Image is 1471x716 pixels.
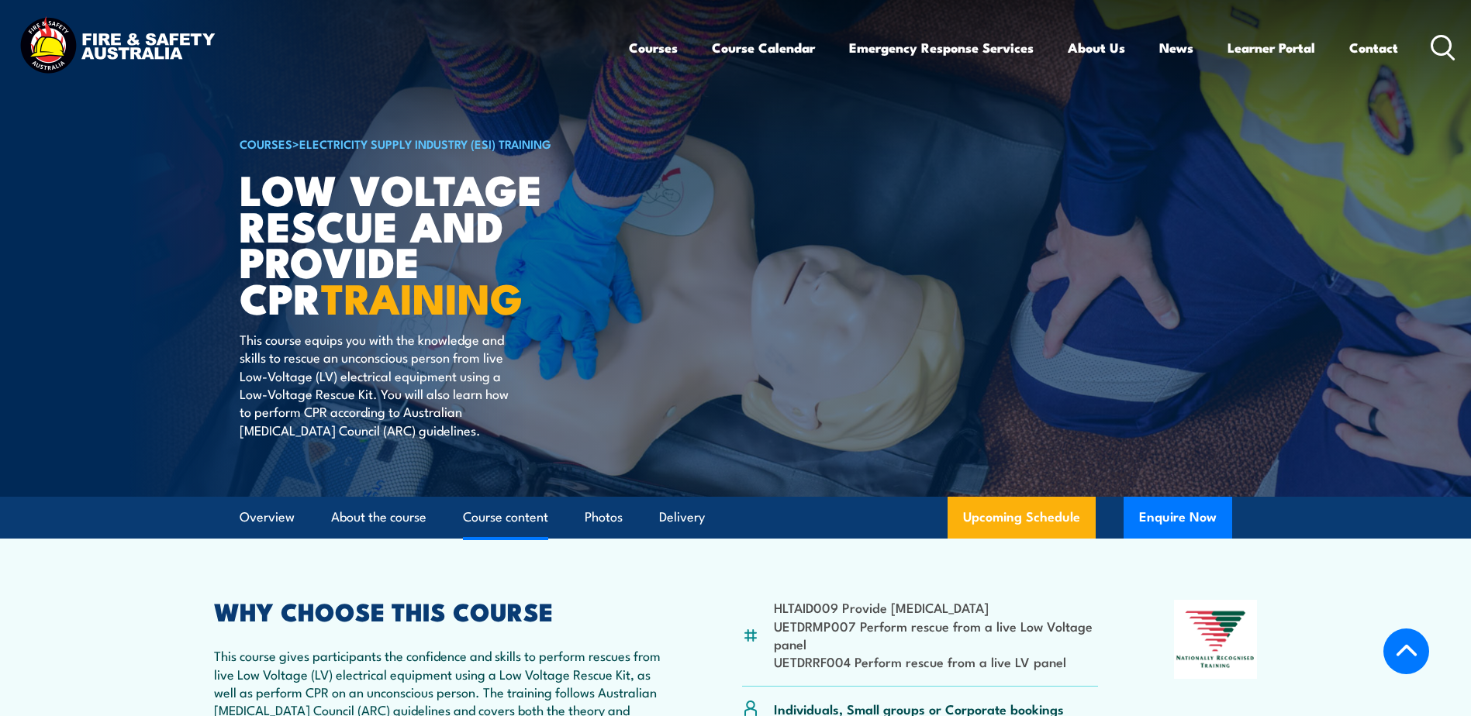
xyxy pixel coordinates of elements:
[1124,497,1232,539] button: Enquire Now
[712,27,815,68] a: Course Calendar
[774,617,1099,653] li: UETDRMP007 Perform rescue from a live Low Voltage panel
[585,497,623,538] a: Photos
[321,264,523,329] strong: TRAINING
[1349,27,1398,68] a: Contact
[214,600,667,621] h2: WHY CHOOSE THIS COURSE
[331,497,426,538] a: About the course
[774,652,1099,670] li: UETDRRF004 Perform rescue from a live LV panel
[1174,600,1258,679] img: Nationally Recognised Training logo.
[629,27,678,68] a: Courses
[659,497,705,538] a: Delivery
[299,135,551,152] a: Electricity Supply Industry (ESI) Training
[1159,27,1193,68] a: News
[1228,27,1315,68] a: Learner Portal
[849,27,1034,68] a: Emergency Response Services
[240,330,523,439] p: This course equips you with the knowledge and skills to rescue an unconscious person from live Lo...
[240,134,623,153] h6: >
[774,598,1099,616] li: HLTAID009 Provide [MEDICAL_DATA]
[948,497,1096,539] a: Upcoming Schedule
[1068,27,1125,68] a: About Us
[240,497,295,538] a: Overview
[240,170,623,315] h1: Low Voltage Rescue and Provide CPR
[463,497,548,538] a: Course content
[240,135,292,152] a: COURSES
